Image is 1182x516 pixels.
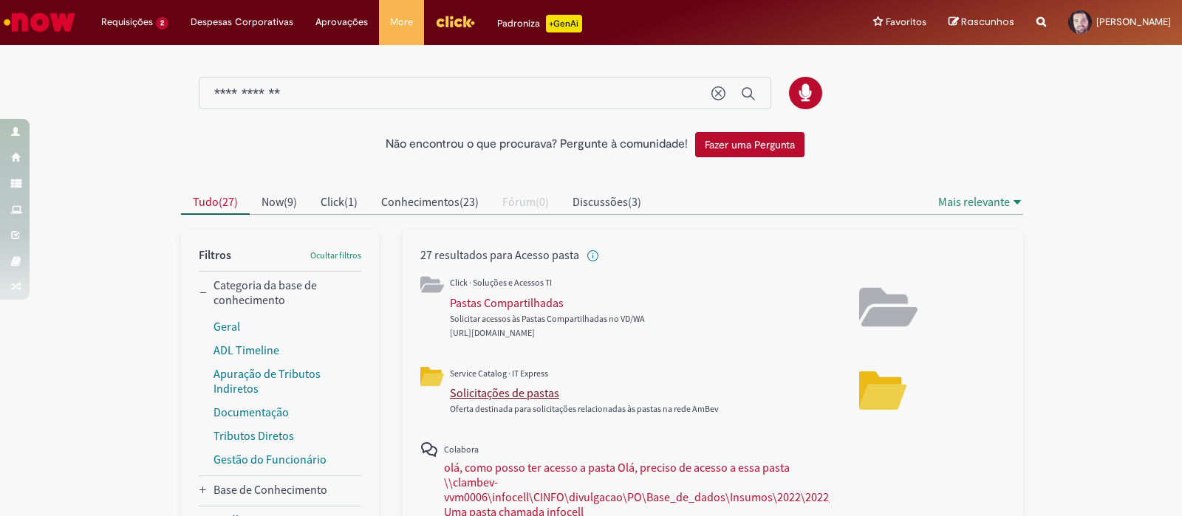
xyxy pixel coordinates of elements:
[156,17,168,30] span: 2
[435,10,475,32] img: click_logo_yellow_360x200.png
[191,15,293,30] span: Despesas Corporativas
[497,15,582,32] div: Padroniza
[315,15,368,30] span: Aprovações
[961,15,1014,29] span: Rascunhos
[886,15,926,30] span: Favoritos
[949,16,1014,30] a: Rascunhos
[695,132,804,157] button: Fazer uma Pergunta
[1,7,78,37] img: ServiceNow
[386,138,688,151] h2: Não encontrou o que procurava? Pergunte à comunidade!
[101,15,153,30] span: Requisições
[390,15,413,30] span: More
[546,15,582,32] p: +GenAi
[1096,16,1171,28] span: [PERSON_NAME]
